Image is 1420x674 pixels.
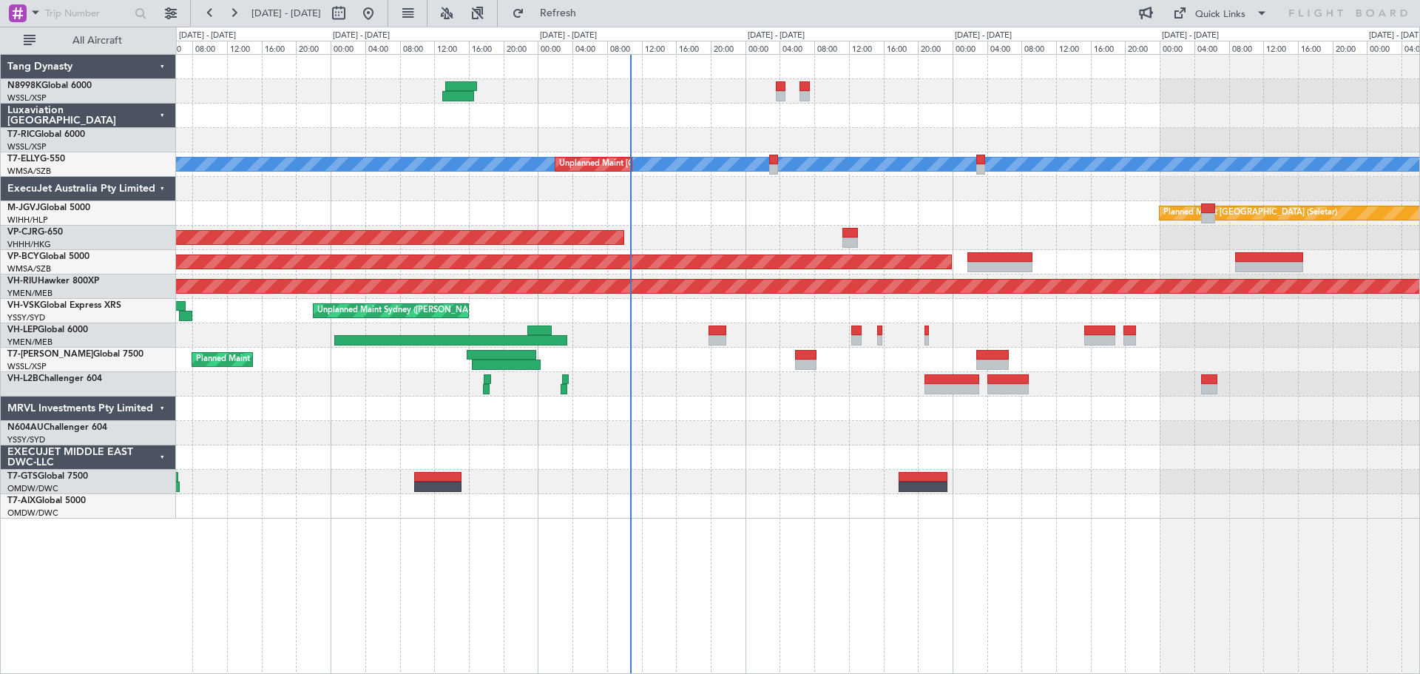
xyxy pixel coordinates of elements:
div: 12:00 [1263,41,1298,54]
a: YSSY/SYD [7,434,45,445]
div: 20:00 [918,41,953,54]
a: VH-L2BChallenger 604 [7,374,102,383]
div: 20:00 [1125,41,1160,54]
div: Unplanned Maint [GEOGRAPHIC_DATA] (Sultan [PERSON_NAME] [PERSON_NAME] - Subang) [559,153,914,175]
a: T7-AIXGlobal 5000 [7,496,86,505]
button: All Aircraft [16,29,160,53]
span: T7-AIX [7,496,35,505]
div: 00:00 [1367,41,1402,54]
span: VH-L2B [7,374,38,383]
div: 16:00 [676,41,711,54]
span: VP-CJR [7,228,38,237]
span: T7-[PERSON_NAME] [7,350,93,359]
span: [DATE] - [DATE] [251,7,321,20]
span: VH-RIU [7,277,38,286]
a: T7-GTSGlobal 7500 [7,472,88,481]
a: YMEN/MEB [7,337,53,348]
a: T7-RICGlobal 6000 [7,130,85,139]
div: 08:00 [400,41,435,54]
div: 04:00 [1194,41,1229,54]
div: 00:00 [745,41,780,54]
div: 16:00 [1091,41,1126,54]
a: WSSL/XSP [7,92,47,104]
a: VH-LEPGlobal 6000 [7,326,88,334]
a: WIHH/HLP [7,215,48,226]
div: 08:00 [1021,41,1056,54]
a: YSSY/SYD [7,312,45,323]
div: 16:00 [884,41,919,54]
div: Quick Links [1195,7,1245,22]
span: N8998K [7,81,41,90]
span: VH-LEP [7,326,38,334]
a: WSSL/XSP [7,361,47,372]
a: VP-BCYGlobal 5000 [7,252,89,261]
div: 04:00 [365,41,400,54]
div: Planned Maint [GEOGRAPHIC_DATA] (Seletar) [1163,202,1337,224]
div: 12:00 [434,41,469,54]
div: Unplanned Maint Sydney ([PERSON_NAME] Intl) [317,300,499,322]
a: N604AUChallenger 604 [7,423,107,432]
div: [DATE] - [DATE] [955,30,1012,42]
span: M-JGVJ [7,203,40,212]
button: Refresh [505,1,594,25]
div: [DATE] - [DATE] [540,30,597,42]
a: WMSA/SZB [7,166,51,177]
a: VHHH/HKG [7,239,51,250]
div: [DATE] - [DATE] [748,30,805,42]
div: 08:00 [192,41,227,54]
div: 08:00 [607,41,642,54]
div: 04:00 [987,41,1022,54]
span: T7-ELLY [7,155,40,164]
input: Trip Number [45,2,130,24]
div: 00:00 [331,41,365,54]
div: 20:00 [1333,41,1367,54]
div: 00:00 [953,41,987,54]
div: 08:00 [814,41,849,54]
div: [DATE] - [DATE] [179,30,236,42]
span: All Aircraft [38,36,156,46]
a: VH-VSKGlobal Express XRS [7,301,121,310]
a: WMSA/SZB [7,263,51,274]
div: 12:00 [642,41,677,54]
div: 00:00 [538,41,572,54]
div: 16:00 [1298,41,1333,54]
div: 16:00 [262,41,297,54]
a: WSSL/XSP [7,141,47,152]
a: T7-[PERSON_NAME]Global 7500 [7,350,143,359]
div: 20:00 [296,41,331,54]
a: YMEN/MEB [7,288,53,299]
div: Planned Maint [GEOGRAPHIC_DATA] ([GEOGRAPHIC_DATA]) [196,348,429,371]
a: OMDW/DWC [7,508,58,519]
div: 12:00 [1056,41,1091,54]
a: N8998KGlobal 6000 [7,81,92,90]
div: 00:00 [1160,41,1194,54]
button: Quick Links [1166,1,1275,25]
div: 08:00 [1229,41,1264,54]
div: 04:00 [572,41,607,54]
div: 16:00 [469,41,504,54]
span: VP-BCY [7,252,39,261]
div: 12:00 [227,41,262,54]
a: T7-ELLYG-550 [7,155,65,164]
div: 20:00 [504,41,538,54]
div: 12:00 [849,41,884,54]
span: VH-VSK [7,301,40,310]
a: M-JGVJGlobal 5000 [7,203,90,212]
div: 04:00 [780,41,814,54]
span: T7-GTS [7,472,38,481]
a: OMDW/DWC [7,483,58,494]
a: VH-RIUHawker 800XP [7,277,99,286]
span: Refresh [527,8,589,18]
span: N604AU [7,423,44,432]
div: 20:00 [711,41,745,54]
div: [DATE] - [DATE] [1162,30,1219,42]
span: T7-RIC [7,130,35,139]
div: [DATE] - [DATE] [333,30,390,42]
a: VP-CJRG-650 [7,228,63,237]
